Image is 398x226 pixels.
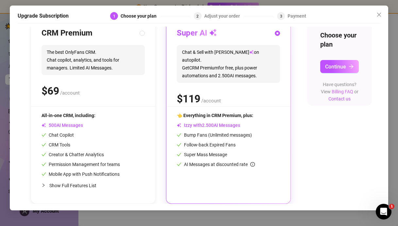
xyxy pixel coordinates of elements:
[41,162,120,167] span: Permission Management for teams
[177,28,217,38] h3: Super AI
[177,143,181,147] span: check
[41,172,46,176] span: check
[280,14,282,19] span: 3
[376,204,391,219] iframe: Intercom live chat
[41,142,70,147] span: CRM Tools
[184,162,255,167] span: AI Messages at discounted rate
[177,152,181,157] span: check
[41,162,46,167] span: check
[177,133,181,137] span: check
[376,12,382,17] span: close
[41,123,83,128] span: AI Messages
[332,89,353,94] a: Billing FAQ
[41,113,95,118] span: All-in-one CRM, including:
[389,204,394,209] span: 1
[349,64,354,69] span: arrow-right
[177,152,227,157] span: Super Mass Message
[196,14,199,19] span: 2
[41,152,104,157] span: Creator & Chatter Analytics
[325,64,346,70] span: Continue
[41,143,46,147] span: check
[320,60,359,73] button: Continuearrow-right
[41,85,59,97] span: $
[328,96,351,101] a: Contact us
[177,93,200,105] span: $
[41,132,74,138] span: Chat Copilot
[321,82,358,101] span: Have questions? View or
[177,113,253,118] span: 👈 Everything in CRM Premium, plus:
[41,45,145,75] span: The best OnlyFans CRM. Chat copilot, analytics, and tools for managers. Limited AI Messages.
[41,172,120,177] span: Mobile App with Push Notifications
[177,162,181,167] span: check
[201,98,221,104] span: /account
[41,183,45,187] span: collapsed
[204,12,244,20] div: Adjust your order
[374,12,384,17] span: Close
[18,12,69,20] h5: Upgrade Subscription
[41,178,145,193] div: Show Full Features List
[374,9,384,20] button: Close
[288,12,306,20] div: Payment
[41,152,46,157] span: check
[177,123,240,128] span: Izzy with AI Messages
[49,183,96,188] span: Show Full Features List
[320,31,359,49] h4: Choose your plan
[250,162,255,167] span: info-circle
[121,12,160,20] div: Choose your plan
[41,28,92,38] h3: CRM Premium
[177,45,280,83] span: Chat & Sell with [PERSON_NAME] on autopilot. Get CRM Premium for free, plus power automations and...
[41,133,46,137] span: check
[113,14,115,19] span: 1
[177,132,252,138] span: Bump Fans (Unlimited messages)
[60,90,80,96] span: /account
[177,142,236,147] span: Follow-back Expired Fans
